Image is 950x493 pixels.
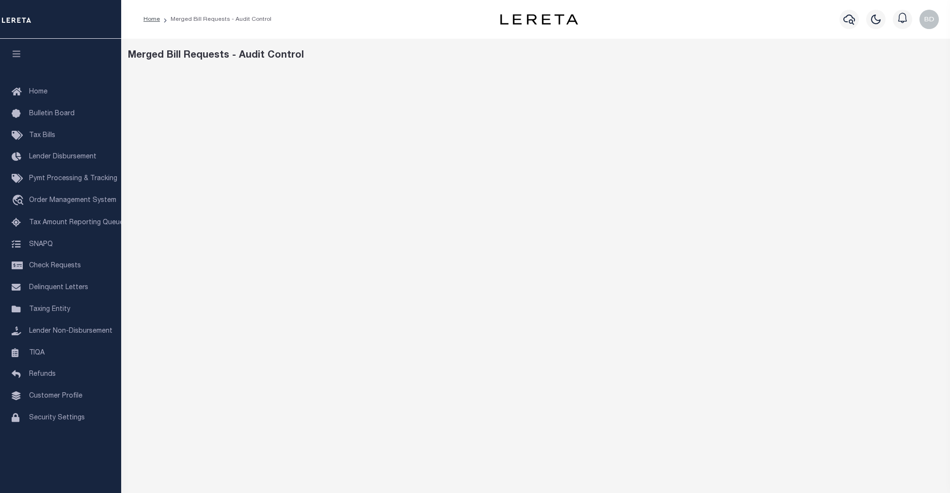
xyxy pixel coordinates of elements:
[29,371,56,378] span: Refunds
[29,219,124,226] span: Tax Amount Reporting Queue
[29,110,75,117] span: Bulletin Board
[160,15,271,24] li: Merged Bill Requests - Audit Control
[29,393,82,400] span: Customer Profile
[29,415,85,421] span: Security Settings
[29,197,116,204] span: Order Management System
[29,154,96,160] span: Lender Disbursement
[500,14,578,25] img: logo-dark.svg
[29,306,70,313] span: Taxing Entity
[29,175,117,182] span: Pymt Processing & Tracking
[128,48,944,63] div: Merged Bill Requests - Audit Control
[143,16,160,22] a: Home
[29,262,81,269] span: Check Requests
[12,195,27,207] i: travel_explore
[29,241,53,247] span: SNAPQ
[29,328,112,335] span: Lender Non-Disbursement
[919,10,939,29] img: svg+xml;base64,PHN2ZyB4bWxucz0iaHR0cDovL3d3dy53My5vcmcvMjAwMC9zdmciIHBvaW50ZXItZXZlbnRzPSJub25lIi...
[29,284,88,291] span: Delinquent Letters
[29,89,47,95] span: Home
[29,132,55,139] span: Tax Bills
[29,349,45,356] span: TIQA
